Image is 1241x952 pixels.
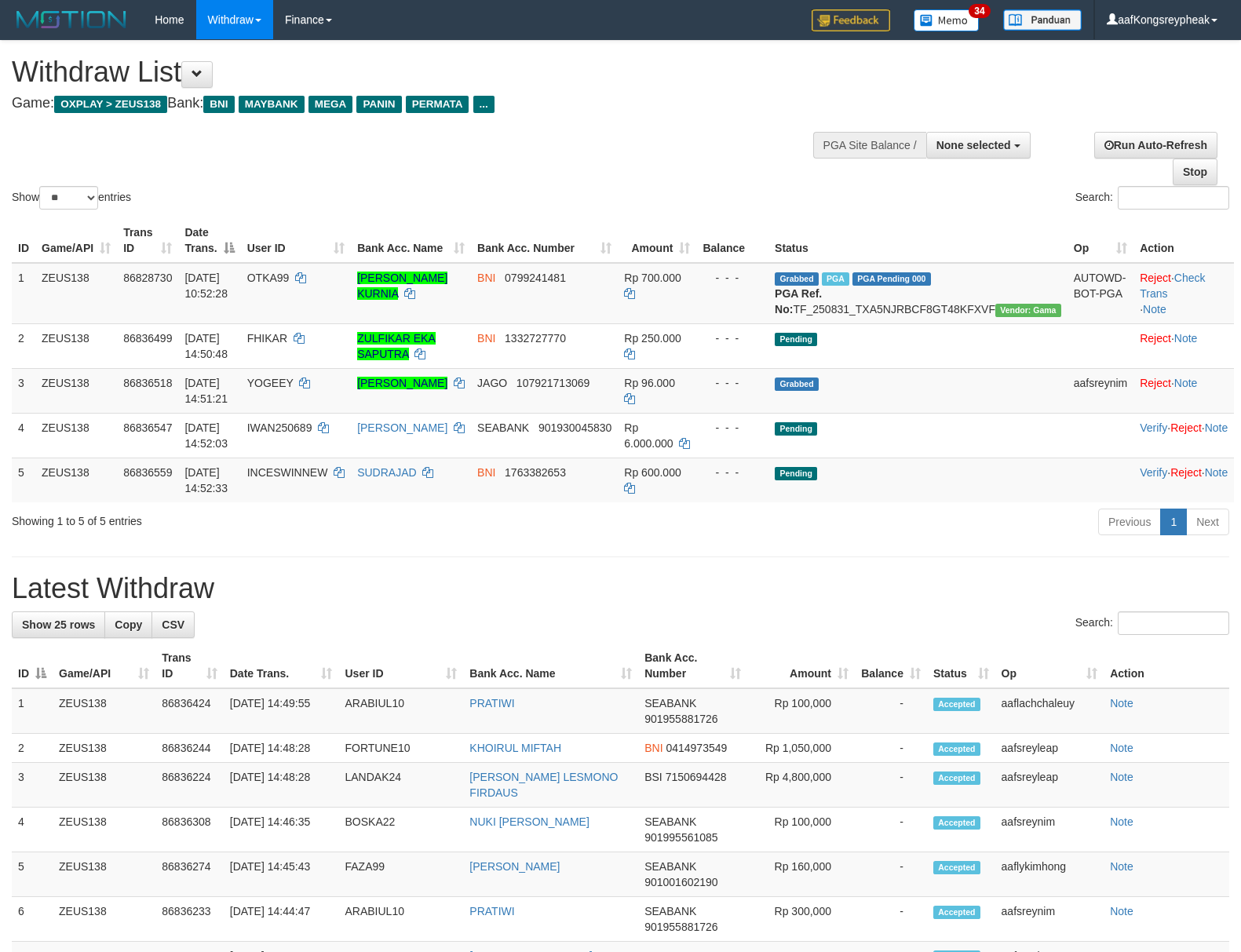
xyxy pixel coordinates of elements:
span: BNI [203,96,234,113]
a: Previous [1098,509,1161,535]
span: Accepted [933,771,980,785]
span: SEABANK [644,815,696,828]
div: PGA Site Balance / [813,132,926,159]
th: Amount: activate to sort column ascending [618,218,696,263]
td: 2 [12,734,53,763]
td: FAZA99 [338,852,463,897]
a: SUDRAJAD [357,466,416,479]
a: Note [1205,421,1228,434]
img: Feedback.jpg [812,9,890,31]
span: CSV [162,618,184,631]
a: PRATIWI [469,697,514,709]
td: [DATE] 14:48:28 [224,734,339,763]
span: Copy 1763382653 to clipboard [505,466,566,479]
a: PRATIWI [469,905,514,917]
span: Accepted [933,698,980,711]
td: 86836233 [155,897,223,942]
th: Trans ID: activate to sort column ascending [117,218,178,263]
div: - - - [703,420,762,436]
th: Trans ID: activate to sort column ascending [155,644,223,688]
div: - - - [703,465,762,480]
span: Copy 0799241481 to clipboard [505,272,566,284]
a: Verify [1140,421,1167,434]
span: 86828730 [123,272,172,284]
a: Note [1174,332,1198,345]
span: SEABANK [644,905,696,917]
td: ZEUS138 [53,897,155,942]
span: JAGO [477,377,507,389]
a: Note [1110,860,1133,873]
td: ZEUS138 [35,458,117,502]
span: Vendor URL: https://trx31.1velocity.biz [995,304,1061,317]
a: Show 25 rows [12,611,105,638]
span: Copy 901955881726 to clipboard [644,921,717,933]
td: [DATE] 14:44:47 [224,897,339,942]
input: Search: [1118,611,1229,635]
th: Date Trans.: activate to sort column ascending [224,644,339,688]
td: ARABIUL10 [338,688,463,734]
td: ARABIUL10 [338,897,463,942]
label: Show entries [12,186,131,210]
span: Pending [775,333,817,346]
th: Game/API: activate to sort column ascending [53,644,155,688]
td: Rp 160,000 [747,852,855,897]
th: Status: activate to sort column ascending [927,644,995,688]
span: Copy 901995561085 to clipboard [644,831,717,844]
td: ZEUS138 [53,808,155,852]
span: Copy [115,618,142,631]
span: 34 [969,4,990,18]
span: Pending [775,422,817,436]
td: · [1133,368,1234,413]
a: Verify [1140,466,1167,479]
select: Showentries [39,186,98,210]
span: FHIKAR [247,332,287,345]
td: Rp 100,000 [747,808,855,852]
span: SEABANK [644,697,696,709]
span: OXPLAY > ZEUS138 [54,96,167,113]
td: · · [1133,413,1234,458]
a: Note [1205,466,1228,479]
td: - [855,688,927,734]
a: Next [1186,509,1229,535]
input: Search: [1118,186,1229,210]
span: Accepted [933,906,980,919]
td: 5 [12,458,35,502]
span: Rp 250.000 [624,332,681,345]
span: Copy 0414973549 to clipboard [666,742,727,754]
a: Reject [1140,377,1171,389]
td: [DATE] 14:48:28 [224,763,339,808]
div: Showing 1 to 5 of 5 entries [12,507,506,529]
span: SEABANK [644,860,696,873]
th: Bank Acc. Number: activate to sort column ascending [638,644,747,688]
th: Date Trans.: activate to sort column descending [178,218,240,263]
td: 1 [12,688,53,734]
span: Marked by aafsreyleap [822,272,849,286]
span: PANIN [356,96,401,113]
td: Rp 4,800,000 [747,763,855,808]
td: · · [1133,263,1234,324]
a: Reject [1140,332,1171,345]
span: Copy 901955881726 to clipboard [644,713,717,725]
a: Stop [1173,159,1217,185]
td: [DATE] 14:46:35 [224,808,339,852]
td: aaflachchaleuy [995,688,1104,734]
span: OTKA99 [247,272,290,284]
div: - - - [703,270,762,286]
span: SEABANK [477,421,529,434]
td: aafsreynim [995,808,1104,852]
td: · · [1133,458,1234,502]
td: ZEUS138 [53,688,155,734]
label: Search: [1075,186,1229,210]
td: 1 [12,263,35,324]
td: - [855,808,927,852]
span: Rp 700.000 [624,272,681,284]
th: Balance [696,218,768,263]
td: [DATE] 14:49:55 [224,688,339,734]
a: Copy [104,611,152,638]
img: MOTION_logo.png [12,8,131,31]
td: ZEUS138 [35,368,117,413]
span: Accepted [933,742,980,756]
a: Note [1110,771,1133,783]
td: aaflykimhong [995,852,1104,897]
td: [DATE] 14:45:43 [224,852,339,897]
